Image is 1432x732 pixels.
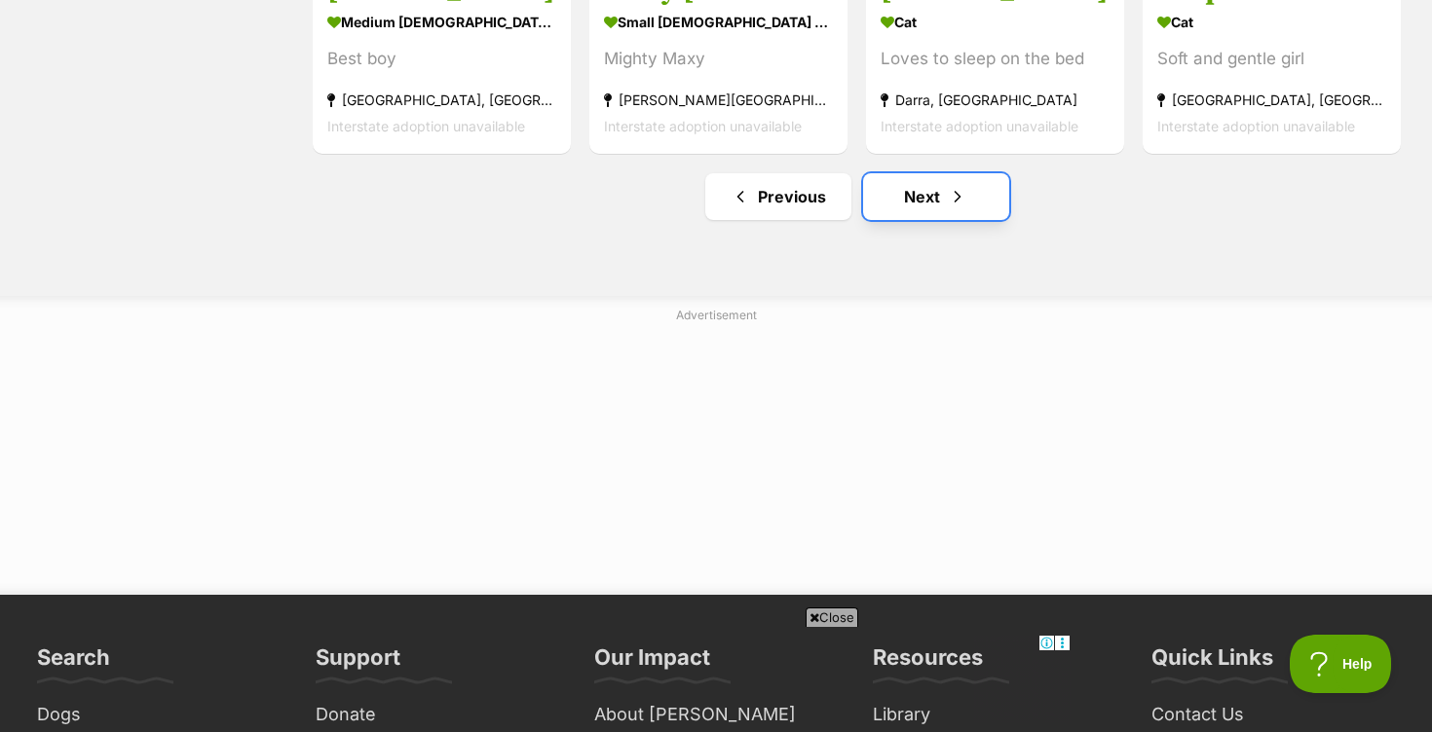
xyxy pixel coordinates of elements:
nav: Pagination [311,173,1403,220]
span: Close [806,607,858,627]
div: Darra, [GEOGRAPHIC_DATA] [881,87,1110,113]
div: Cat [881,8,1110,36]
div: [PERSON_NAME][GEOGRAPHIC_DATA] [604,87,833,113]
span: Interstate adoption unavailable [1157,118,1355,134]
a: Donate [308,700,567,730]
iframe: Advertisement [244,332,1188,575]
div: Cat [1157,8,1386,36]
div: small [DEMOGRAPHIC_DATA] Dog [604,8,833,36]
h3: Quick Links [1151,643,1273,682]
a: Next page [863,173,1009,220]
iframe: Advertisement [361,635,1071,722]
span: Interstate adoption unavailable [604,118,802,134]
iframe: Help Scout Beacon - Open [1290,635,1393,693]
div: Soft and gentle girl [1157,46,1386,72]
div: Loves to sleep on the bed [881,46,1110,72]
a: Previous page [705,173,851,220]
span: Interstate adoption unavailable [881,118,1078,134]
a: Contact Us [1144,700,1403,730]
div: [GEOGRAPHIC_DATA], [GEOGRAPHIC_DATA] [327,87,556,113]
div: Best boy [327,46,556,72]
div: medium [DEMOGRAPHIC_DATA] Dog [327,8,556,36]
a: Dogs [29,700,288,730]
h3: Search [37,643,110,682]
span: Interstate adoption unavailable [327,118,525,134]
div: Mighty Maxy [604,46,833,72]
div: [GEOGRAPHIC_DATA], [GEOGRAPHIC_DATA] [1157,87,1386,113]
h3: Support [316,643,400,682]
